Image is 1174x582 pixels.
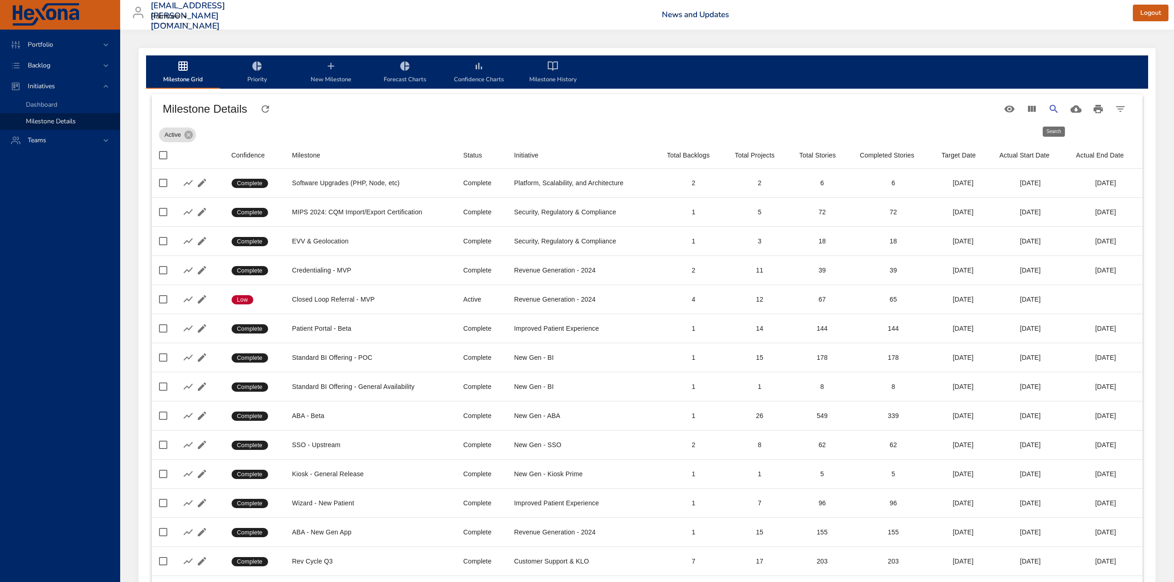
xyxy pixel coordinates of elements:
[942,382,984,391] div: [DATE]
[463,324,499,333] div: Complete
[232,558,268,566] span: Complete
[735,236,784,246] div: 3
[300,61,362,85] span: New Milestone
[667,498,720,508] div: 1
[942,411,984,420] div: [DATE]
[514,411,652,420] div: New Gen - ABA
[232,441,268,449] span: Complete
[735,150,784,161] span: Total Projects
[152,94,1143,124] div: Table Toolbar
[1133,5,1168,22] button: Logout
[1076,178,1135,188] div: [DATE]
[195,351,209,364] button: Edit Milestone Details
[463,150,499,161] span: Status
[181,554,195,568] button: Show Burnup
[860,150,914,161] div: Completed Stories
[463,150,482,161] div: Sort
[999,498,1061,508] div: [DATE]
[999,324,1061,333] div: [DATE]
[292,469,448,479] div: Kiosk - General Release
[1076,469,1135,479] div: [DATE]
[735,207,784,217] div: 5
[463,295,499,304] div: Active
[667,353,720,362] div: 1
[11,3,80,26] img: Hexona
[151,9,190,24] div: Raintree
[667,527,720,537] div: 1
[1076,266,1135,275] div: [DATE]
[232,150,265,161] div: Confidence
[292,498,448,508] div: Wizard - New Patient
[942,150,976,161] div: Target Date
[942,266,984,275] div: [DATE]
[799,295,845,304] div: 67
[232,267,268,275] span: Complete
[735,527,784,537] div: 15
[942,353,984,362] div: [DATE]
[999,527,1061,537] div: [DATE]
[514,295,652,304] div: Revenue Generation - 2024
[447,61,510,85] span: Confidence Charts
[860,324,927,333] div: 144
[1021,98,1043,120] button: View Columns
[735,411,784,420] div: 26
[181,205,195,219] button: Show Burnup
[999,150,1049,161] div: Sort
[181,263,195,277] button: Show Burnup
[942,324,984,333] div: [DATE]
[942,236,984,246] div: [DATE]
[860,382,927,391] div: 8
[292,527,448,537] div: ABA - New Gen App
[181,409,195,423] button: Show Burnup
[463,353,499,362] div: Complete
[195,176,209,190] button: Edit Milestone Details
[1043,98,1065,120] button: Search
[860,498,927,508] div: 96
[292,440,448,449] div: SSO - Upstream
[942,469,984,479] div: [DATE]
[942,150,976,161] div: Sort
[860,527,927,537] div: 155
[735,498,784,508] div: 7
[667,150,720,161] span: Total Backlogs
[163,103,247,115] h5: Milestone Details
[514,236,652,246] div: Security, Regulatory & Compliance
[942,150,984,161] span: Target Date
[799,440,845,449] div: 62
[735,440,784,449] div: 8
[667,295,720,304] div: 4
[735,324,784,333] div: 14
[1076,150,1135,161] span: Actual End Date
[514,324,652,333] div: Improved Patient Experience
[181,525,195,539] button: Show Burnup
[860,469,927,479] div: 5
[1076,207,1135,217] div: [DATE]
[195,554,209,568] button: Edit Milestone Details
[521,61,584,85] span: Milestone History
[735,150,775,161] div: Sort
[799,557,845,566] div: 203
[799,411,845,420] div: 549
[159,127,196,142] div: Active
[232,237,268,246] span: Complete
[860,411,927,420] div: 339
[514,150,538,161] div: Initiative
[146,55,1148,89] div: milestone-tabs
[799,266,845,275] div: 39
[667,150,709,161] div: Total Backlogs
[942,527,984,537] div: [DATE]
[195,380,209,394] button: Edit Milestone Details
[942,498,984,508] div: [DATE]
[463,557,499,566] div: Complete
[735,353,784,362] div: 15
[1076,150,1124,161] div: Actual End Date
[195,409,209,423] button: Edit Milestone Details
[998,98,1021,120] button: Standard Views
[195,321,209,335] button: Edit Milestone Details
[662,9,729,20] a: News and Updates
[292,266,448,275] div: Credentialing - MVP
[942,178,984,188] div: [DATE]
[373,61,436,85] span: Forecast Charts
[1076,498,1135,508] div: [DATE]
[463,178,499,188] div: Complete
